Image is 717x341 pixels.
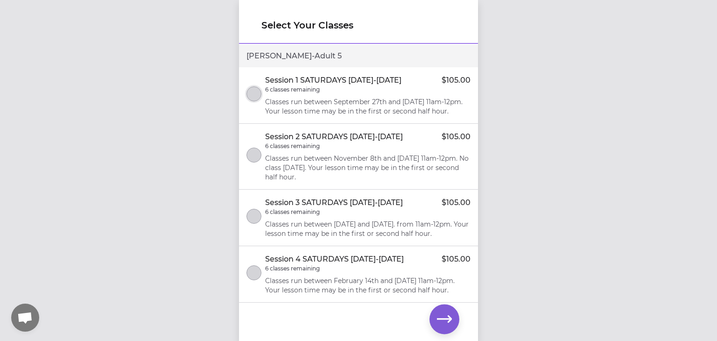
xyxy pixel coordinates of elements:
p: Classes run between November 8th and [DATE] 11am-12pm. No class [DATE]. Your lesson time may be i... [265,154,471,182]
div: [PERSON_NAME] - Adult 5 [239,45,478,67]
p: $105.00 [442,197,471,208]
a: Open chat [11,304,39,332]
h1: Select Your Classes [261,19,456,32]
p: Session 2 SATURDAYS [DATE]-[DATE] [265,131,403,142]
button: select class [246,86,261,101]
p: 6 classes remaining [265,142,320,150]
button: select class [246,209,261,224]
p: Classes run between February 14th and [DATE] 11am-12pm. Your lesson time may be in the first or s... [265,276,471,295]
p: 6 classes remaining [265,265,320,272]
p: $105.00 [442,254,471,265]
p: Classes run between [DATE] and [DATE]. from 11am-12pm. Your lesson time may be in the first or se... [265,220,471,238]
p: Session 1 SATURDAYS [DATE]-[DATE] [265,75,401,86]
p: Classes run between September 27th and [DATE] 11am-12pm. Your lesson time may be in the first or ... [265,97,471,116]
button: select class [246,148,261,163]
p: 6 classes remaining [265,208,320,216]
p: Session 3 SATURDAYS [DATE]-[DATE] [265,197,403,208]
p: 6 classes remaining [265,86,320,93]
p: $105.00 [442,131,471,142]
p: Session 4 SATURDAYS [DATE]-[DATE] [265,254,404,265]
p: $105.00 [442,75,471,86]
button: select class [246,265,261,280]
